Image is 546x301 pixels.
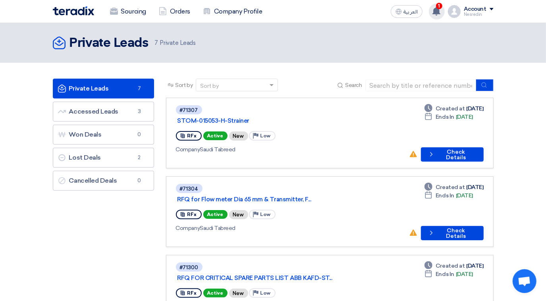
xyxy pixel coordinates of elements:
div: Account [464,6,486,13]
div: Sort by [200,82,219,90]
span: Private Leads [154,39,195,48]
span: Ends In [436,113,454,121]
span: RFx [187,290,197,296]
div: Open chat [513,269,536,293]
div: New [229,289,248,298]
button: Check Details [421,226,484,240]
div: [DATE] [424,262,483,270]
a: Orders [152,3,197,20]
span: 3 [135,108,144,116]
span: Low [260,133,271,139]
a: Sourcing [104,3,152,20]
a: RFQ for Flow meter Dia 65 mm & Transmitter, F... [177,196,376,203]
span: 1 [436,3,442,9]
span: 7 [135,85,144,93]
a: STOM-015053-H-Strainer [177,117,376,124]
div: Saudi Tabreed [176,224,403,232]
button: Check Details [421,147,484,162]
div: Nesredin [464,12,494,17]
span: Company [176,225,200,232]
span: Search [345,81,362,89]
span: RFx [187,212,197,217]
div: #71304 [180,186,199,191]
a: Private Leads7 [53,79,154,98]
input: Search by title or reference number [365,79,477,91]
div: New [229,131,248,141]
span: 7 [154,39,158,46]
span: Sort by [176,81,193,89]
button: العربية [391,5,423,18]
h2: Private Leads [69,35,149,51]
span: Ends In [436,270,454,278]
img: profile_test.png [448,5,461,18]
div: [DATE] [424,270,473,278]
a: Accessed Leads3 [53,102,154,122]
span: Low [260,290,271,296]
a: RFQ FOR CRITICAL SPARE PARTS LIST ABB KAFD-ST... [177,274,376,282]
a: Won Deals0 [53,125,154,145]
div: New [229,210,248,219]
span: 0 [135,131,144,139]
div: Saudi Tabreed [176,145,403,154]
div: [DATE] [424,113,473,121]
span: Active [203,131,228,140]
span: العربية [403,9,418,15]
span: Low [260,212,271,217]
div: [DATE] [424,104,483,113]
span: Created at [436,262,465,270]
span: Active [203,210,228,219]
span: RFx [187,133,197,139]
a: Company Profile [197,3,269,20]
span: Created at [436,104,465,113]
div: [DATE] [424,191,473,200]
div: #71307 [180,108,198,113]
a: Lost Deals2 [53,148,154,168]
span: Company [176,146,200,153]
span: Active [203,289,228,297]
span: Ends In [436,191,454,200]
div: [DATE] [424,183,483,191]
div: #71300 [180,265,199,270]
span: 2 [135,154,144,162]
a: Cancelled Deals0 [53,171,154,191]
img: Teradix logo [53,6,94,15]
span: Created at [436,183,465,191]
span: 0 [135,177,144,185]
